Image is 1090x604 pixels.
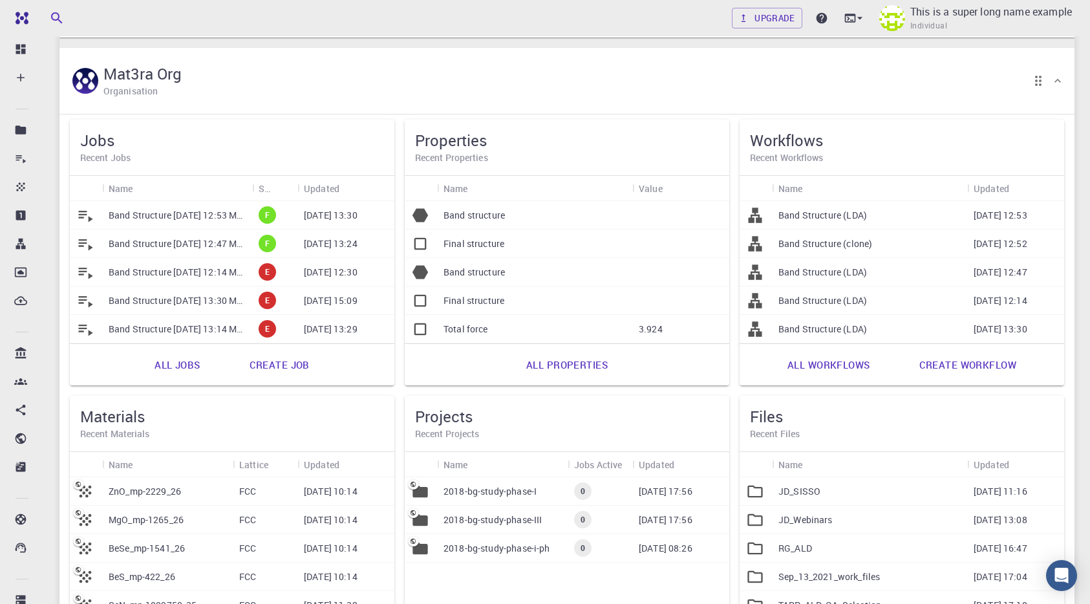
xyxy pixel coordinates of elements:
[109,452,133,477] div: Name
[259,263,276,281] div: error
[10,12,28,25] img: logo
[268,454,289,475] button: Sort
[140,349,214,380] a: All jobs
[405,452,437,477] div: Icon
[740,452,772,477] div: Icon
[80,151,384,165] h6: Recent Jobs
[778,176,803,201] div: Name
[639,176,663,201] div: Value
[437,452,568,477] div: Name
[259,292,276,309] div: error
[405,176,437,201] div: Icon
[910,4,1072,19] p: This is a super long name example
[974,513,1027,526] p: [DATE] 13:08
[1046,560,1077,591] div: Open Intercom Messenger
[575,514,590,525] span: 0
[235,349,324,380] a: Create job
[304,266,358,279] p: [DATE] 12:30
[304,485,358,498] p: [DATE] 10:14
[974,542,1027,555] p: [DATE] 16:47
[80,427,384,441] h6: Recent Materials
[233,452,297,477] div: Lattice
[778,294,867,307] p: Band Structure (LDA)
[260,210,275,221] span: F
[80,406,384,427] h5: Materials
[803,178,824,199] button: Sort
[443,266,505,279] p: Band structure
[974,237,1027,250] p: [DATE] 12:52
[239,485,256,498] p: FCC
[304,323,358,336] p: [DATE] 13:29
[632,452,729,477] div: Updated
[778,209,867,222] p: Band Structure (LDA)
[133,178,154,199] button: Sort
[778,513,833,526] p: JD_Webinars
[109,323,246,336] p: Band Structure [DATE] 13:14 MoS2
[1009,178,1030,199] button: Sort
[803,454,824,475] button: Sort
[639,452,674,477] div: Updated
[575,543,590,554] span: 0
[443,542,550,555] p: 2018-bg-study-phase-i-ph
[260,295,275,306] span: E
[443,513,542,526] p: 2018-bg-study-phase-III
[239,570,256,583] p: FCC
[109,294,246,307] p: Band Structure [DATE] 13:30 MoS2
[1009,454,1030,475] button: Sort
[632,176,729,201] div: Value
[109,542,185,555] p: BeSe_mp-1541_26
[468,178,489,199] button: Sort
[468,454,489,475] button: Sort
[59,48,1074,114] div: Mat3ra OrgMat3ra OrgOrganisationReorder cards
[750,151,1054,165] h6: Recent Workflows
[270,178,291,199] button: Sort
[239,542,256,555] p: FCC
[574,452,623,477] div: Jobs Active
[974,266,1027,279] p: [DATE] 12:47
[974,570,1027,583] p: [DATE] 17:04
[443,237,504,250] p: Final structure
[304,209,358,222] p: [DATE] 13:30
[974,323,1027,336] p: [DATE] 13:30
[339,454,360,475] button: Sort
[740,176,772,201] div: Icon
[905,349,1031,380] a: Create workflow
[415,406,719,427] h5: Projects
[109,266,246,279] p: Band Structure [DATE] 12:14 MoS2
[103,63,182,84] h5: Mat3ra Org
[304,452,339,477] div: Updated
[304,294,358,307] p: [DATE] 15:09
[773,349,884,380] a: All workflows
[297,452,394,477] div: Updated
[974,452,1009,477] div: Updated
[259,235,276,252] div: finished
[109,176,133,201] div: Name
[750,406,1054,427] h5: Files
[415,427,719,441] h6: Recent Projects
[778,570,880,583] p: Sep_13_2021_work_files
[639,485,692,498] p: [DATE] 17:56
[974,209,1027,222] p: [DATE] 12:53
[109,237,246,250] p: Band Structure [DATE] 12:47 MoS2
[663,178,683,199] button: Sort
[260,266,275,277] span: E
[437,176,632,201] div: Name
[260,238,275,249] span: F
[109,209,246,222] p: Band Structure [DATE] 12:53 MoS2
[974,294,1027,307] p: [DATE] 12:14
[304,176,339,201] div: Updated
[1025,68,1051,94] button: Reorder cards
[778,323,867,336] p: Band Structure (LDA)
[304,570,358,583] p: [DATE] 10:14
[339,178,360,199] button: Sort
[304,542,358,555] p: [DATE] 10:14
[415,151,719,165] h6: Recent Properties
[967,176,1064,201] div: Updated
[778,542,812,555] p: RG_ALD
[259,206,276,224] div: finished
[512,349,622,380] a: All properties
[103,84,158,98] h6: Organisation
[910,19,947,32] span: Individual
[252,176,297,201] div: Status
[70,452,102,477] div: Icon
